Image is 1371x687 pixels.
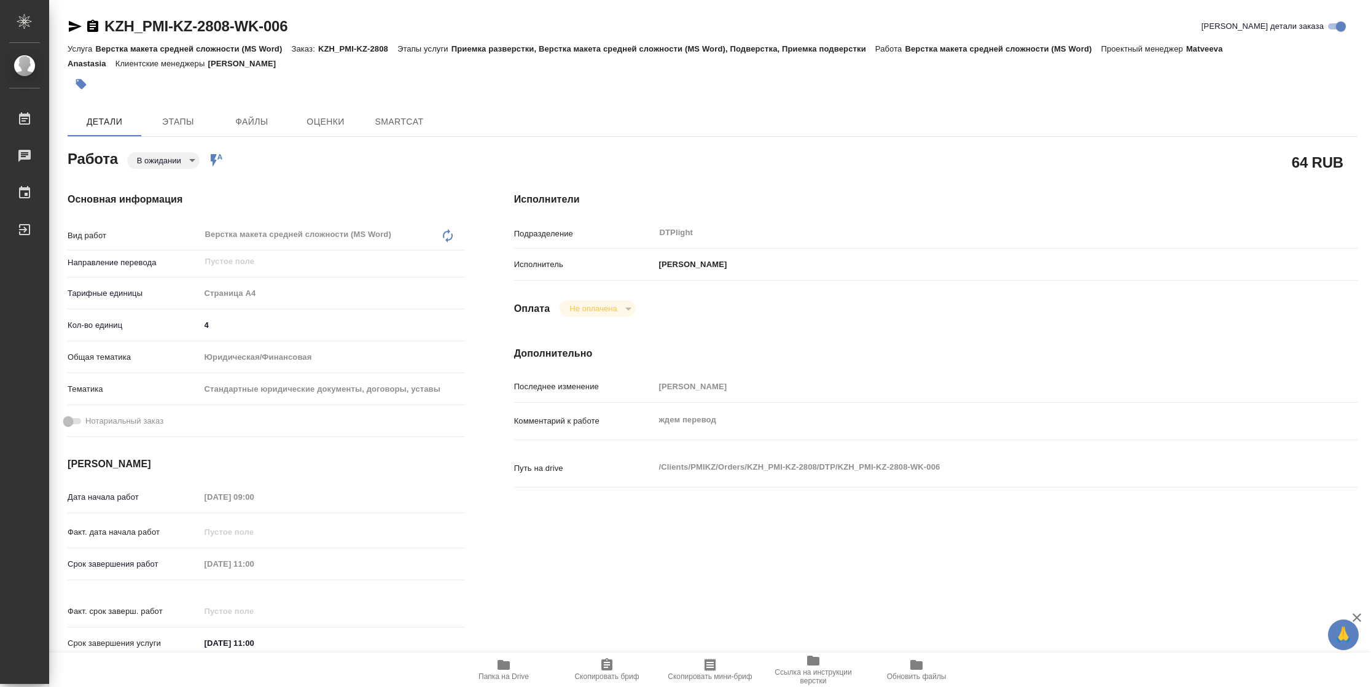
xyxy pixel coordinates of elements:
p: Клиентские менеджеры [115,59,208,68]
button: В ожидании [133,155,185,166]
p: Путь на drive [514,462,655,475]
button: Не оплачена [566,303,620,314]
button: Ссылка на инструкции верстки [762,653,865,687]
span: Папка на Drive [478,672,529,681]
a: KZH_PMI-KZ-2808-WK-006 [104,18,287,34]
p: Тарифные единицы [68,287,200,300]
p: Срок завершения работ [68,558,200,570]
p: Кол-во единиц [68,319,200,332]
textarea: /Clients/PMIKZ/Orders/KZH_PMI-KZ-2808/DTP/KZH_PMI-KZ-2808-WK-006 [655,457,1287,478]
h4: Основная информация [68,192,465,207]
span: Нотариальный заказ [85,415,163,427]
p: Заказ: [291,44,318,53]
p: Верстка макета средней сложности (MS Word) [905,44,1101,53]
p: Вид работ [68,230,200,242]
p: Комментарий к работе [514,415,655,427]
input: Пустое поле [200,523,308,541]
h4: Дополнительно [514,346,1357,361]
span: Этапы [149,114,208,130]
input: Пустое поле [655,378,1287,395]
div: В ожидании [127,152,200,169]
button: Скопировать ссылку [85,19,100,34]
p: Исполнитель [514,258,655,271]
p: Услуга [68,44,95,53]
input: Пустое поле [200,602,308,620]
p: Работа [875,44,905,53]
button: 🙏 [1328,619,1359,650]
span: 🙏 [1333,622,1354,648]
p: [PERSON_NAME] [208,59,285,68]
h2: 64 RUB [1292,152,1343,173]
button: Скопировать бриф [555,653,658,687]
p: Тематика [68,383,200,395]
span: Детали [75,114,134,130]
input: ✎ Введи что-нибудь [200,316,465,334]
h2: Работа [68,147,118,169]
p: Проектный менеджер [1101,44,1185,53]
span: [PERSON_NAME] детали заказа [1201,20,1324,33]
span: SmartCat [370,114,429,130]
h4: Исполнители [514,192,1357,207]
button: Добавить тэг [68,71,95,98]
p: Приемка разверстки, Верстка макета средней сложности (MS Word), Подверстка, Приемка подверстки [451,44,875,53]
div: В ожидании [560,300,635,317]
p: Последнее изменение [514,381,655,393]
p: KZH_PMI-KZ-2808 [318,44,397,53]
span: Скопировать мини-бриф [668,672,752,681]
input: Пустое поле [204,254,436,269]
p: [PERSON_NAME] [655,258,727,271]
input: ✎ Введи что-нибудь [200,634,308,652]
span: Обновить файлы [887,672,947,681]
textarea: ждем перевод [655,409,1287,430]
p: Этапы услуги [397,44,451,53]
p: Срок завершения услуги [68,637,200,650]
p: Факт. срок заверш. работ [68,605,200,618]
div: Страница А4 [200,283,465,304]
button: Скопировать мини-бриф [658,653,762,687]
span: Файлы [222,114,281,130]
div: Стандартные юридические документы, договоры, уставы [200,379,465,400]
p: Общая тематика [68,351,200,363]
span: Скопировать бриф [574,672,639,681]
p: Факт. дата начала работ [68,526,200,538]
input: Пустое поле [200,488,308,506]
div: Юридическая/Финансовая [200,347,465,368]
button: Папка на Drive [452,653,555,687]
button: Скопировать ссылку для ЯМессенджера [68,19,82,34]
button: Обновить файлы [865,653,968,687]
p: Дата начала работ [68,491,200,503]
span: Оценки [296,114,355,130]
p: Верстка макета средней сложности (MS Word) [95,44,291,53]
p: Направление перевода [68,257,200,269]
h4: [PERSON_NAME] [68,457,465,472]
p: Matveeva Anastasia [68,44,1223,68]
h4: Оплата [514,301,550,316]
span: Ссылка на инструкции верстки [769,668,857,685]
p: Подразделение [514,228,655,240]
input: Пустое поле [200,555,308,573]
